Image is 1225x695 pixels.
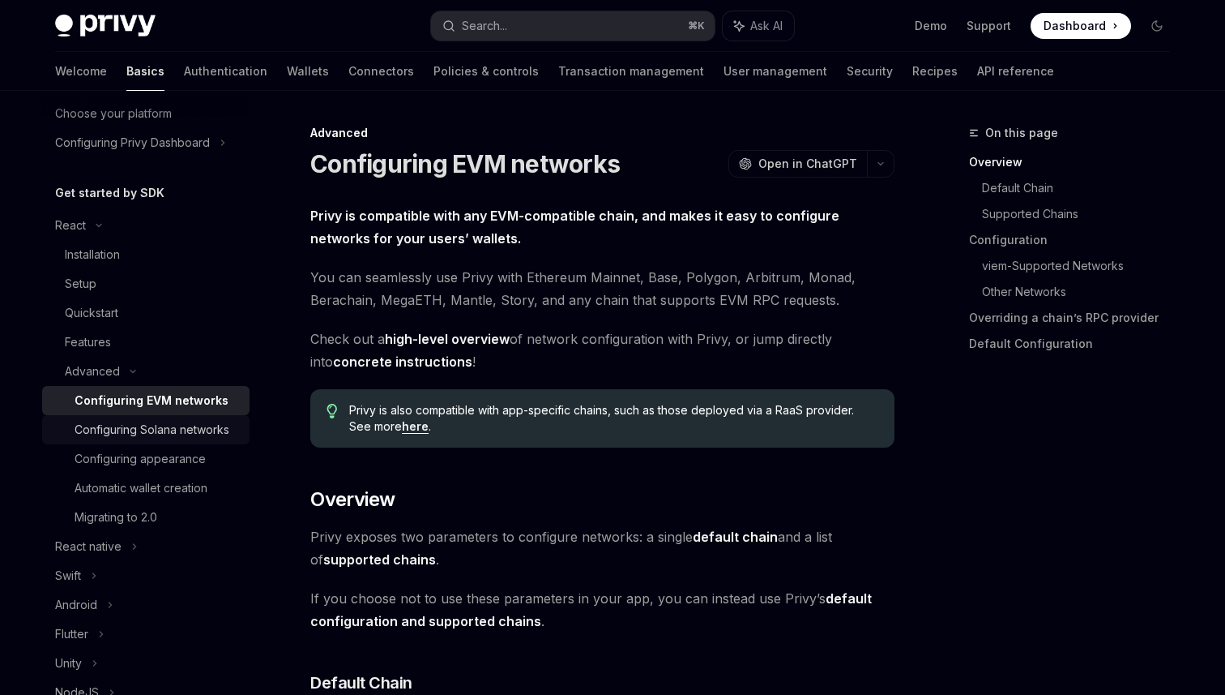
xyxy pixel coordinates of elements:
a: Dashboard [1031,13,1131,39]
a: Setup [42,269,250,298]
span: Privy is also compatible with app-specific chains, such as those deployed via a RaaS provider. Se... [349,402,878,435]
a: Configuring Solana networks [42,415,250,444]
a: Supported Chains [982,201,1183,227]
a: Overriding a chain’s RPC provider [969,305,1183,331]
a: here [402,419,429,434]
a: Configuring appearance [42,444,250,474]
a: default chain [693,529,778,546]
strong: supported chains [323,551,436,568]
div: React [55,216,86,235]
button: Open in ChatGPT [728,150,867,178]
span: If you choose not to use these parameters in your app, you can instead use Privy’s . [310,587,894,633]
div: Setup [65,274,96,294]
span: Check out a of network configuration with Privy, or jump directly into ! [310,328,894,373]
div: Search... [462,16,507,36]
div: Migrating to 2.0 [75,508,157,527]
a: Basics [126,52,164,91]
span: You can seamlessly use Privy with Ethereum Mainnet, Base, Polygon, Arbitrum, Monad, Berachain, Me... [310,266,894,311]
div: Features [65,332,111,352]
div: React native [55,537,122,556]
div: Quickstart [65,303,118,323]
strong: Privy is compatible with any EVM-compatible chain, and makes it easy to configure networks for yo... [310,208,839,247]
a: Other Networks [982,279,1183,305]
button: Ask AI [723,11,794,41]
a: Demo [915,18,947,34]
a: Transaction management [558,52,704,91]
button: Search...⌘K [431,11,715,41]
a: Installation [42,240,250,269]
h1: Configuring EVM networks [310,149,620,178]
div: Automatic wallet creation [75,478,207,498]
span: Dashboard [1044,18,1106,34]
a: Migrating to 2.0 [42,503,250,532]
button: Toggle dark mode [1144,13,1170,39]
span: Open in ChatGPT [758,156,857,172]
a: Features [42,328,250,357]
div: Unity [55,654,82,673]
img: dark logo [55,15,156,37]
a: Automatic wallet creation [42,474,250,503]
span: Privy exposes two parameters to configure networks: a single and a list of . [310,526,894,571]
a: Security [847,52,893,91]
a: high-level overview [385,331,510,348]
div: Installation [65,245,120,264]
div: Configuring Privy Dashboard [55,133,210,152]
a: Recipes [912,52,958,91]
a: Quickstart [42,298,250,328]
a: Policies & controls [433,52,539,91]
a: Default Configuration [969,331,1183,357]
span: ⌘ K [688,19,705,32]
div: Configuring Solana networks [75,420,229,440]
h5: Get started by SDK [55,183,164,203]
a: Default Chain [982,175,1183,201]
a: concrete instructions [333,354,472,371]
span: Ask AI [750,18,783,34]
a: User management [723,52,827,91]
div: Configuring appearance [75,449,206,469]
a: Authentication [184,52,267,91]
a: supported chains [323,551,436,568]
div: Advanced [310,125,894,141]
div: Configuring EVM networks [75,391,228,410]
a: Support [967,18,1011,34]
span: On this page [985,123,1058,143]
a: Welcome [55,52,107,91]
a: Overview [969,149,1183,175]
div: Android [55,595,97,615]
a: viem-Supported Networks [982,253,1183,279]
a: API reference [977,52,1054,91]
div: Swift [55,566,81,586]
a: Configuration [969,227,1183,253]
svg: Tip [327,404,338,418]
div: Flutter [55,624,88,644]
a: Configuring EVM networks [42,386,250,415]
span: Default Chain [310,671,412,694]
span: Overview [310,487,395,513]
div: Advanced [65,362,120,381]
a: Connectors [348,52,414,91]
a: Wallets [287,52,329,91]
